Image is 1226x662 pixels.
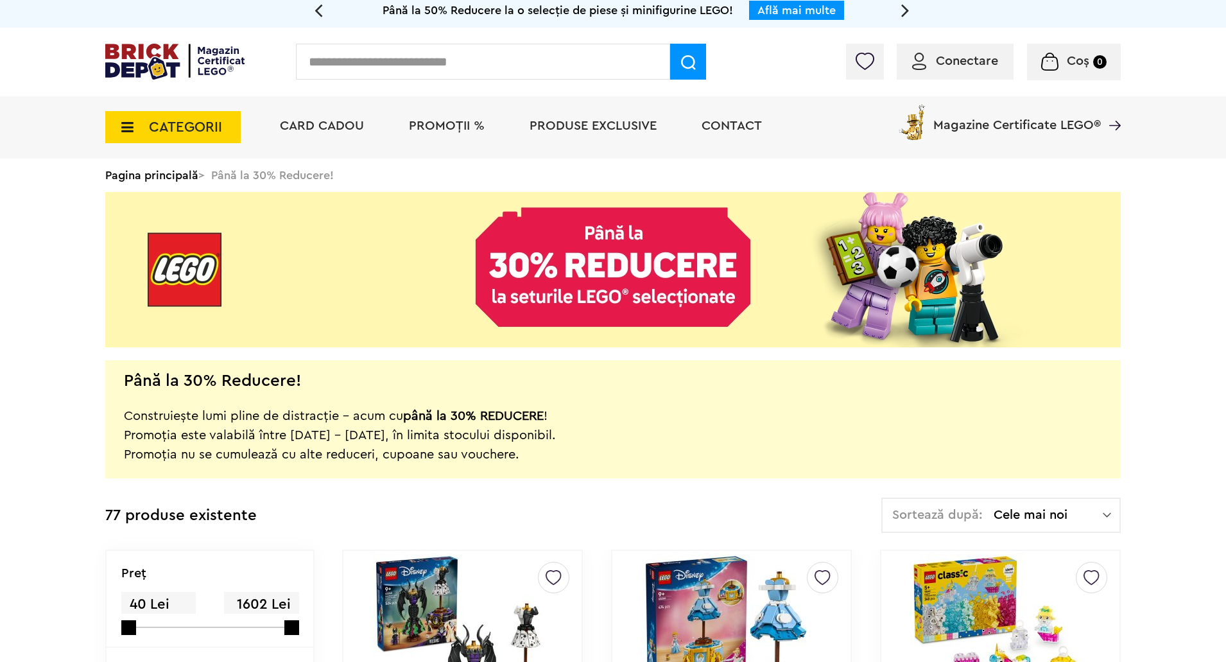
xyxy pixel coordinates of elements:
p: Promoția este valabilă între [DATE] – [DATE], în limita stocului disponibil. Promoția nu se cumul... [124,426,556,464]
a: Card Cadou [280,119,364,132]
span: CATEGORII [149,120,222,134]
span: 1602 Lei [224,592,298,617]
span: Cele mai noi [994,509,1103,521]
a: Pagina principală [105,170,198,181]
span: Magazine Certificate LEGO® [933,102,1101,132]
a: Produse exclusive [530,119,657,132]
span: Conectare [936,55,998,67]
a: Contact [702,119,762,132]
a: Magazine Certificate LEGO® [1101,102,1121,115]
div: 77 produse existente [105,498,257,534]
strong: până la 30% REDUCERE [403,410,544,422]
a: PROMOȚII % [409,119,485,132]
span: Până la 50% Reducere la o selecție de piese și minifigurine LEGO! [383,4,733,16]
h2: Până la 30% Reducere! [124,374,301,387]
img: Landing page banner [105,192,1121,347]
a: Află mai multe [757,4,836,16]
div: > Până la 30% Reducere! [105,159,1121,192]
small: 0 [1093,55,1107,69]
span: Coș [1067,55,1089,67]
p: Construiește lumi pline de distracție – acum cu ! [124,387,556,426]
span: Sortează după: [892,509,983,521]
span: 40 Lei [121,592,196,617]
a: Conectare [912,55,998,67]
p: Preţ [121,567,146,580]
